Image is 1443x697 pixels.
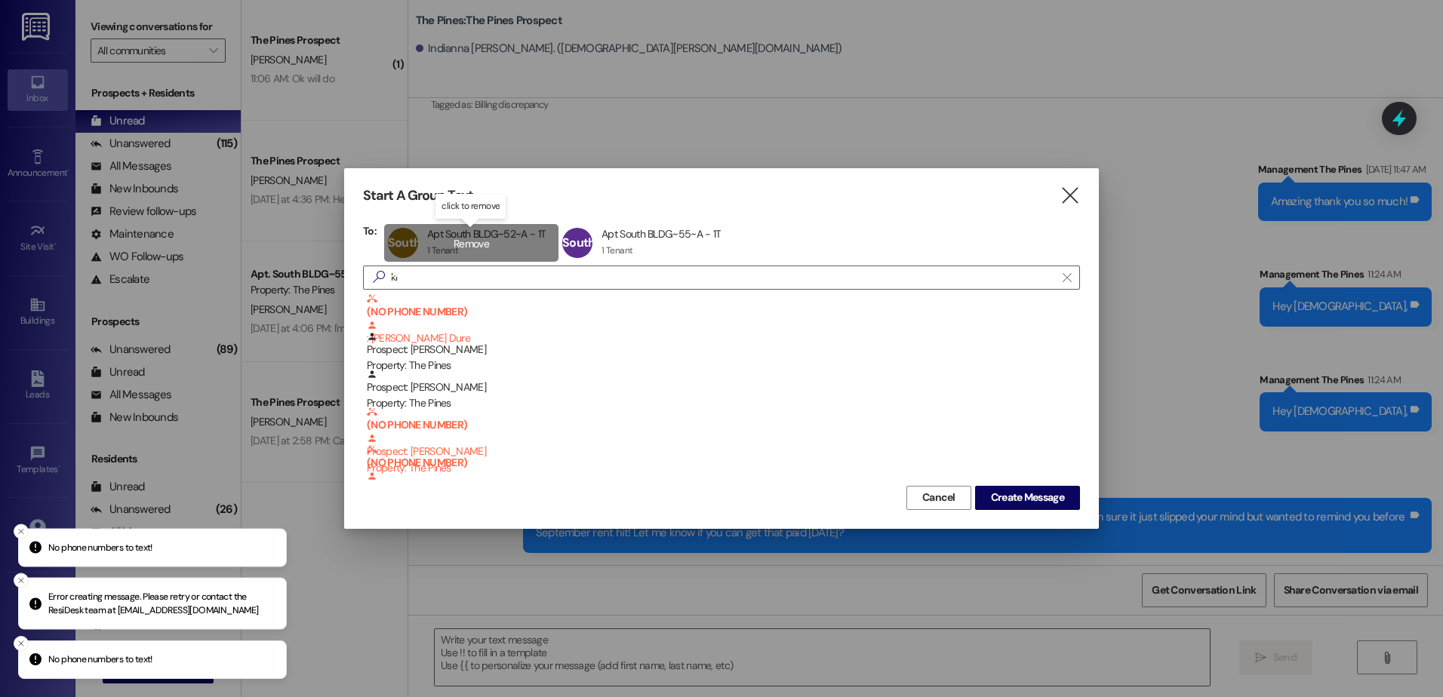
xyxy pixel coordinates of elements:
[363,331,1080,369] div: Prospect: [PERSON_NAME]Property: The Pines
[367,331,1080,374] div: Prospect: [PERSON_NAME]
[363,407,1080,444] div: (NO PHONE NUMBER) Prospect: [PERSON_NAME]Property: The Pines
[391,267,1055,288] input: Search for any contact or apartment
[1055,266,1079,289] button: Clear text
[602,244,632,256] div: 1 Tenant
[367,269,391,285] i: 
[991,490,1064,505] span: Create Message
[363,224,377,238] h3: To:
[367,407,1080,476] div: Prospect: [PERSON_NAME]
[1060,188,1080,204] i: 
[975,486,1080,510] button: Create Message
[14,524,29,539] button: Close toast
[906,486,971,510] button: Cancel
[367,358,1080,373] div: Property: The Pines
[14,573,29,588] button: Close toast
[388,235,451,281] span: South BLDG~52~A
[367,444,1080,469] b: (NO PHONE NUMBER)
[48,653,152,667] p: No phone numbers to text!
[562,235,626,281] span: South BLDG~55~A
[367,293,1080,347] div: : [PERSON_NAME] Dure
[922,490,955,505] span: Cancel
[363,293,1080,331] div: (NO PHONE NUMBER) : [PERSON_NAME] Dure
[367,369,1080,412] div: Prospect: [PERSON_NAME]
[1063,272,1071,284] i: 
[363,369,1080,407] div: Prospect: [PERSON_NAME]Property: The Pines
[367,407,1080,431] b: (NO PHONE NUMBER)
[363,444,1080,482] div: (NO PHONE NUMBER) Prospect: [PERSON_NAME]
[48,591,274,617] p: Error creating message. Please retry or contact the ResiDesk team at [EMAIL_ADDRESS][DOMAIN_NAME]
[367,395,1080,411] div: Property: The Pines
[367,293,1080,318] b: (NO PHONE NUMBER)
[48,541,152,554] p: No phone numbers to text!
[442,200,500,213] p: click to remove
[14,636,29,651] button: Close toast
[363,187,473,204] h3: Start A Group Text
[367,444,1080,514] div: Prospect: [PERSON_NAME]
[602,227,721,241] div: Apt South BLDG~55~A - 1T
